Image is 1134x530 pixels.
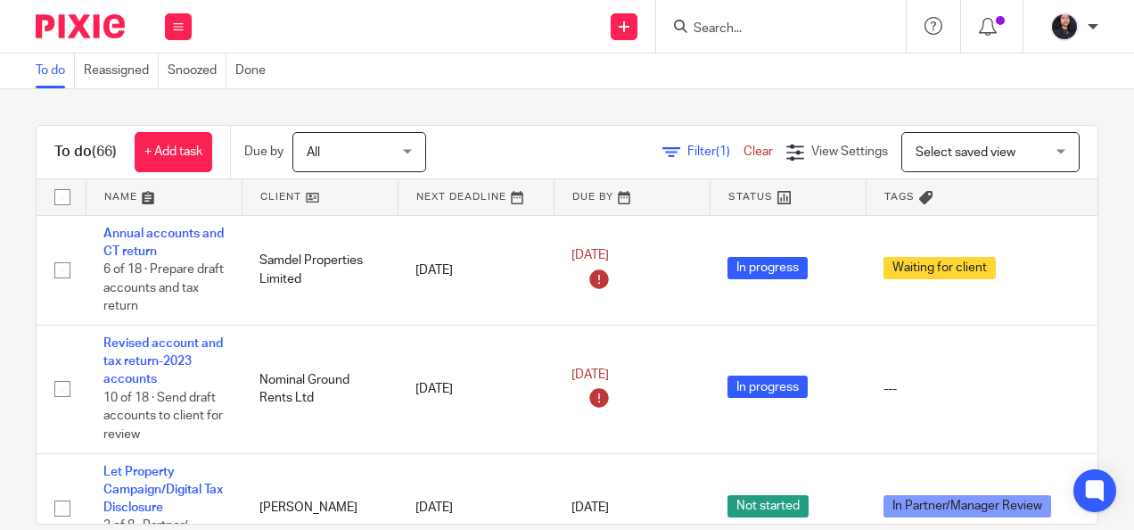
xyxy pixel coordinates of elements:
[36,54,75,88] a: To do
[687,145,744,158] span: Filter
[92,145,117,159] span: (66)
[103,228,224,258] a: Annual accounts and CT return
[811,145,888,158] span: View Settings
[716,145,730,158] span: (1)
[883,257,996,279] span: Waiting for client
[36,14,125,38] img: Pixie
[398,325,554,453] td: [DATE]
[103,392,223,441] span: 10 of 18 · Send draft accounts to client for review
[884,192,915,202] span: Tags
[1050,12,1079,41] img: MicrosoftTeams-image.jfif
[242,325,398,453] td: Nominal Ground Rents Ltd
[571,250,609,262] span: [DATE]
[84,54,159,88] a: Reassigned
[135,132,212,172] a: + Add task
[727,495,809,518] span: Not started
[571,369,609,381] span: [DATE]
[571,502,609,515] span: [DATE]
[168,54,226,88] a: Snoozed
[54,143,117,161] h1: To do
[744,145,773,158] a: Clear
[692,21,852,37] input: Search
[883,380,1100,398] div: ---
[727,257,808,279] span: In progress
[307,146,320,159] span: All
[916,146,1015,159] span: Select saved view
[727,376,808,398] span: In progress
[235,54,275,88] a: Done
[242,215,398,325] td: Samdel Properties Limited
[398,215,554,325] td: [DATE]
[883,495,1051,518] span: In Partner/Manager Review
[244,143,283,161] p: Due by
[103,466,223,515] a: Let Property Campaign/Digital Tax Disclosure
[103,337,223,386] a: Revised account and tax return-2023 accounts
[103,263,224,312] span: 6 of 18 · Prepare draft accounts and tax return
